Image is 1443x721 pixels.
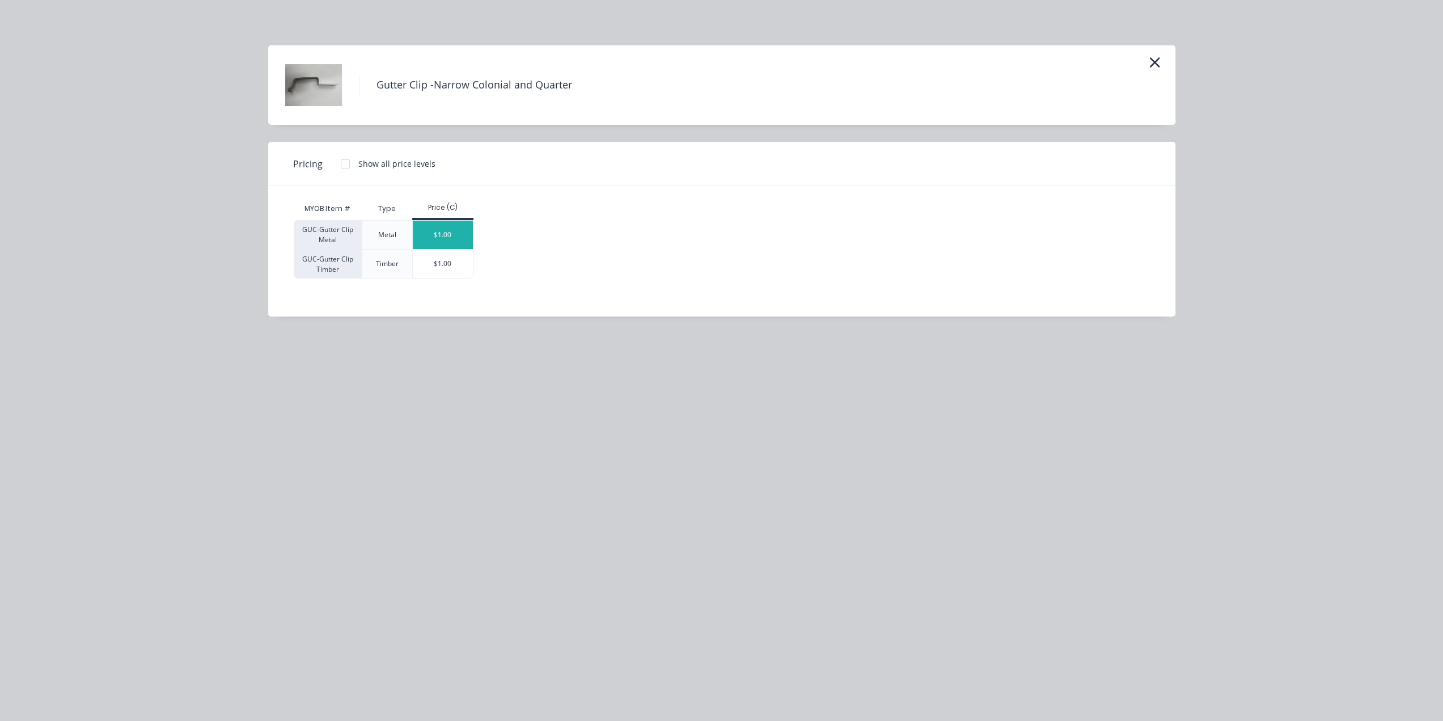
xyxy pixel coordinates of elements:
[294,249,362,279] div: GUC-Gutter Clip Timber
[294,220,362,249] div: GUC-Gutter Clip Metal
[285,57,342,113] img: Gutter Clip -Narrow Colonial and Quarter
[413,250,473,278] div: $1.00
[376,259,399,269] div: Timber
[378,230,396,240] div: Metal
[412,203,474,213] div: Price (C)
[294,197,362,220] div: MYOB Item #
[369,195,405,223] div: Type
[293,157,323,171] span: Pricing
[359,74,589,96] h4: Gutter Clip -Narrow Colonial and Quarter
[413,221,473,249] div: $1.00
[358,158,435,170] div: Show all price levels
